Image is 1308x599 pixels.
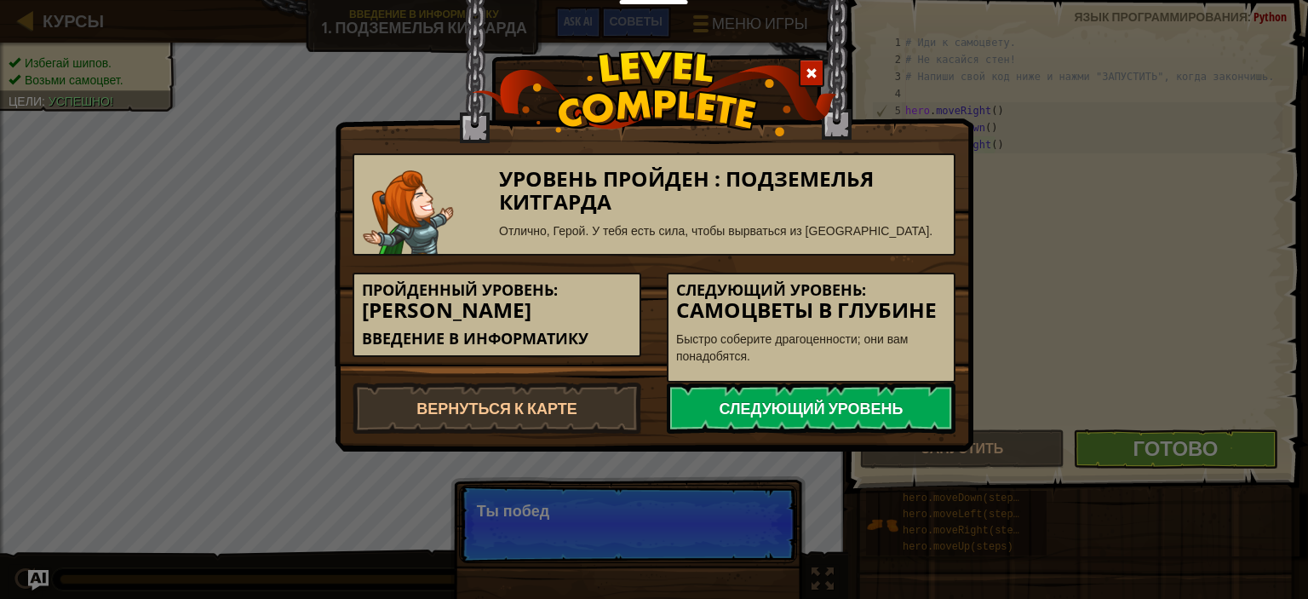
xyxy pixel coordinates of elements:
a: Следующий уровень [667,383,955,434]
a: Вернуться к карте [353,383,641,434]
img: level_complete.png [472,50,837,136]
div: Отлично, Герой. У тебя есть сила, чтобы вырваться из [GEOGRAPHIC_DATA]. [499,222,946,239]
p: Быстро соберите драгоценности; они вам понадобятся. [676,331,946,365]
h3: Уровень пройден : Подземелья Китгарда [499,168,946,214]
h3: [PERSON_NAME] [362,299,632,322]
h5: Пройденный уровень: [362,282,632,299]
h3: Самоцветы в глубине [676,299,946,322]
h5: Следующий уровень: [676,282,946,299]
img: captain.png [363,170,454,254]
h5: Введение в Информатику [362,331,632,348]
